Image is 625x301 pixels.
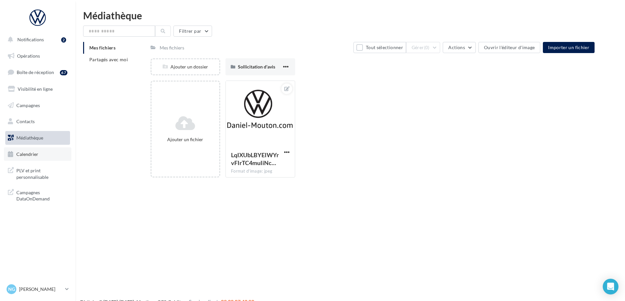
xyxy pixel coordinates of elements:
a: Calendrier [4,147,71,161]
div: 2 [61,37,66,43]
a: Campagnes [4,99,71,112]
span: PLV et print personnalisable [16,166,67,180]
button: Gérer(0) [406,42,440,53]
span: Sollicitation d'avis [238,64,275,69]
div: Mes fichiers [160,45,184,51]
span: NG [8,286,15,292]
a: Boîte de réception67 [4,65,71,79]
span: Actions [448,45,465,50]
a: Opérations [4,49,71,63]
button: Actions [443,42,475,53]
button: Importer un fichier [543,42,595,53]
button: Filtrer par [173,26,212,37]
a: Contacts [4,115,71,128]
span: (0) [424,45,430,50]
span: Opérations [17,53,40,59]
span: Médiathèque [16,135,43,141]
a: Médiathèque [4,131,71,145]
button: Tout sélectionner [353,42,406,53]
a: PLV et print personnalisable [4,163,71,183]
div: Ajouter un dossier [152,64,219,70]
div: Ajouter un fichier [154,136,217,143]
span: Campagnes [16,102,40,108]
div: Format d'image: jpeg [231,168,290,174]
span: Mes fichiers [89,45,116,50]
span: Calendrier [16,151,38,157]
span: Visibilité en ligne [18,86,53,92]
span: Boîte de réception [17,69,54,75]
a: Visibilité en ligne [4,82,71,96]
span: Partagés avec moi [89,57,128,62]
button: Ouvrir l'éditeur d'image [478,42,540,53]
span: LqIXUbLBYEIWYrvFIrTC4muIiNcHcSemy8FlmaLqbqvK5NJa4IpUZLWTjs2bBstApONkp1g8dY0WdGxS=s0 [231,151,279,166]
div: 67 [60,70,67,75]
span: Notifications [17,37,44,42]
div: Open Intercom Messenger [603,279,618,294]
span: Importer un fichier [548,45,589,50]
a: Campagnes DataOnDemand [4,185,71,205]
span: Contacts [16,119,35,124]
div: Médiathèque [83,10,617,20]
p: [PERSON_NAME] [19,286,62,292]
a: NG [PERSON_NAME] [5,283,70,295]
span: Campagnes DataOnDemand [16,188,67,202]
button: Notifications 2 [4,33,69,47]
